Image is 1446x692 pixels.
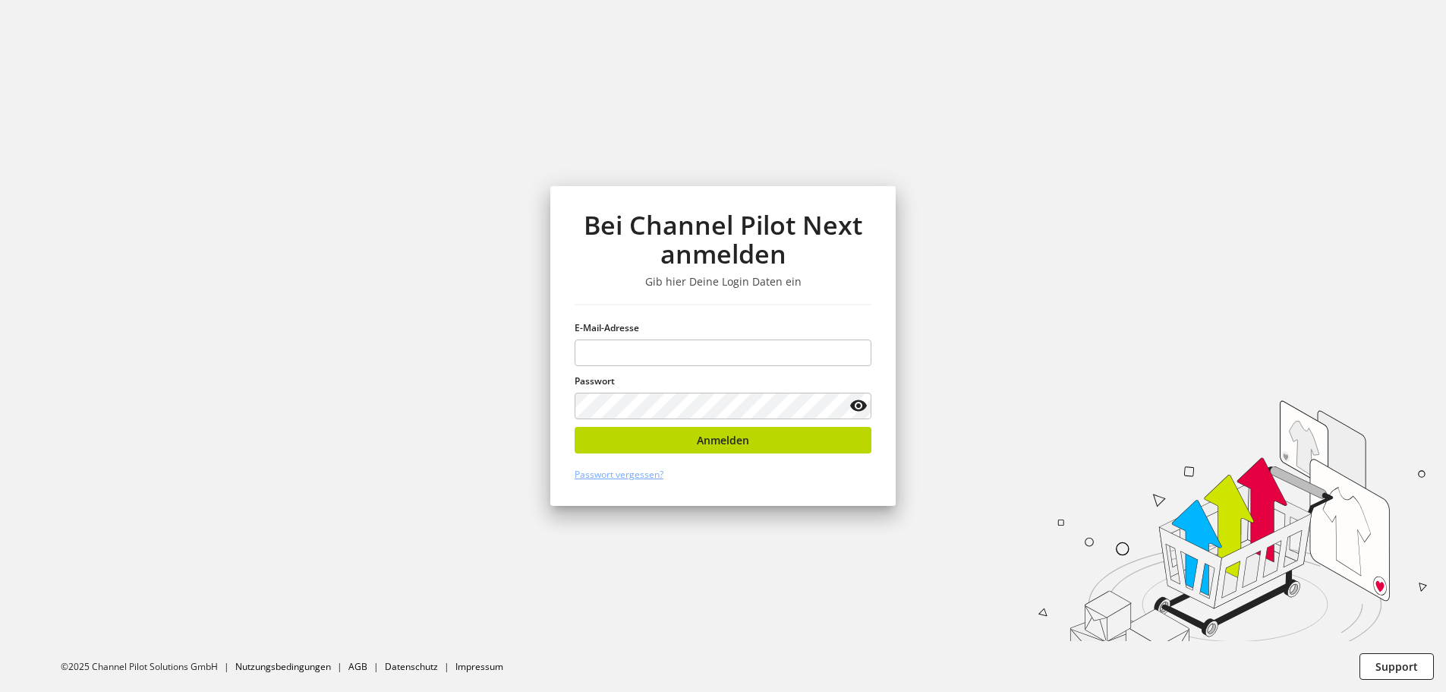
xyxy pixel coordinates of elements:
[348,660,367,673] a: AGB
[575,468,663,481] a: Passwort vergessen?
[1375,659,1418,675] span: Support
[575,321,639,334] span: E-Mail-Adresse
[385,660,438,673] a: Datenschutz
[575,275,871,289] h3: Gib hier Deine Login Daten ein
[575,427,871,453] button: Anmelden
[1359,653,1434,680] button: Support
[575,210,871,269] h1: Bei Channel Pilot Next anmelden
[575,374,615,387] span: Passwort
[697,432,749,448] span: Anmelden
[235,660,331,673] a: Nutzungsbedingungen
[61,660,235,674] li: ©2025 Channel Pilot Solutions GmbH
[455,660,503,673] a: Impressum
